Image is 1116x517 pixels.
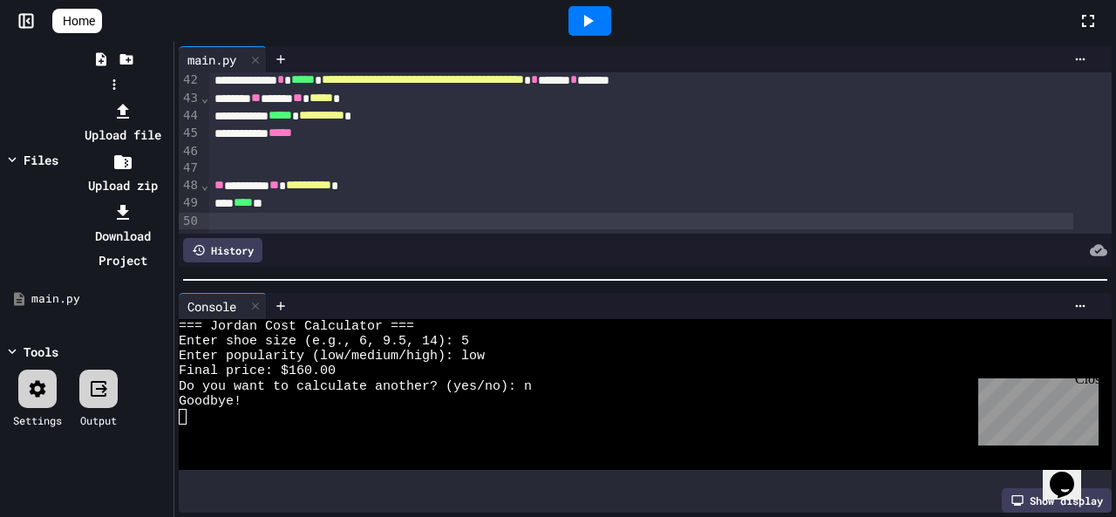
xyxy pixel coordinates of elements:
div: 46 [179,143,201,160]
div: 47 [179,160,201,177]
div: 48 [179,177,201,194]
span: Goodbye! [179,394,242,409]
div: Tools [24,343,58,361]
div: 43 [179,90,201,107]
div: Files [24,151,58,169]
div: 49 [179,194,201,212]
li: Download Project [76,200,169,273]
span: Enter popularity (low/medium/high): low [179,349,485,364]
div: main.py [31,290,167,308]
span: Fold line [201,91,209,105]
li: Upload zip [76,149,169,198]
div: Show display [1002,488,1112,513]
li: Upload file [76,99,169,147]
div: 44 [179,107,201,125]
div: Console [179,293,267,319]
div: Output [80,412,117,428]
span: Do you want to calculate another? (yes/no): n [179,379,532,394]
div: Settings [13,412,62,428]
span: Fold line [201,178,209,192]
span: Enter shoe size (e.g., 6, 9.5, 14): 5 [179,334,469,349]
div: main.py [179,51,245,69]
div: Chat with us now!Close [7,7,120,111]
div: Console [179,297,245,316]
div: 50 [179,213,201,230]
div: 42 [179,71,201,89]
span: Home [63,12,95,30]
iframe: chat widget [1043,447,1099,500]
div: 45 [179,125,201,142]
iframe: chat widget [971,371,1099,446]
div: main.py [179,46,267,72]
div: History [183,238,262,262]
span: === Jordan Cost Calculator === [179,319,414,334]
span: Final price: $160.00 [179,364,336,378]
a: Home [52,9,102,33]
